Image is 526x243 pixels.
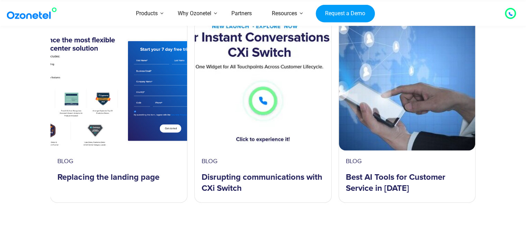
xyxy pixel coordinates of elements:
a: Replacing the landing page [57,165,159,183]
a: Best AI Tools for Customer Service in [DATE] [346,165,469,193]
a: Partners [221,1,262,26]
a: Resources [262,1,307,26]
div: blog [57,157,180,165]
a: Request a Demo [316,4,375,22]
div: blog [346,157,469,165]
a: Disrupting communications with CXi Switch [202,165,324,193]
a: Why Ozonetel [168,1,221,26]
div: blog [202,157,324,165]
a: Products [126,1,168,26]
